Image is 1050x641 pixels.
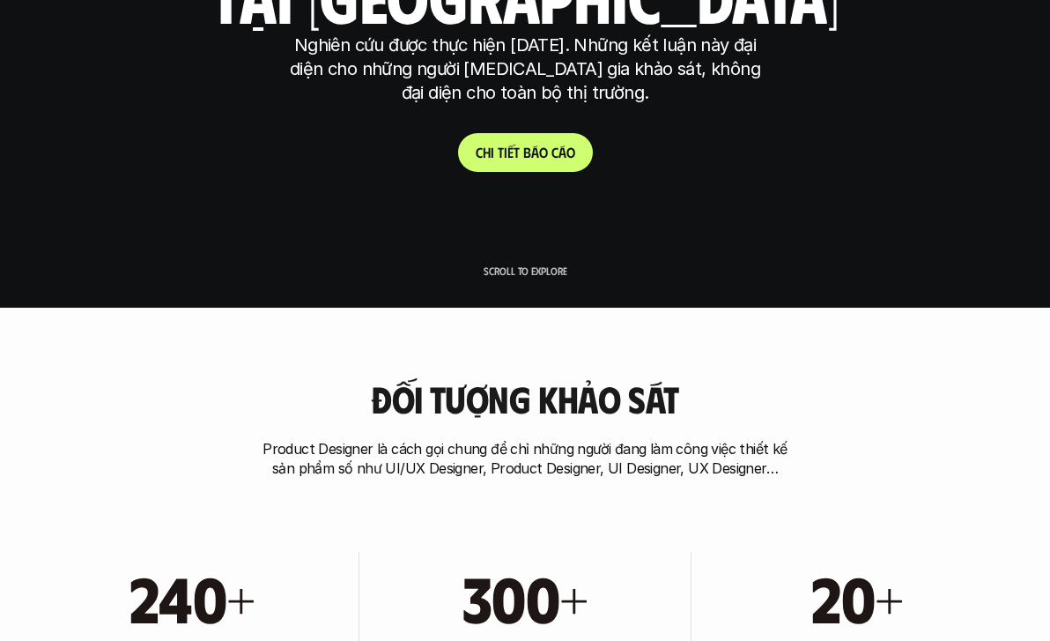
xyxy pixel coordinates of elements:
h1: 300+ [462,559,588,635]
p: Scroll to explore [484,265,567,277]
span: o [539,144,548,160]
h1: 240+ [129,559,255,635]
span: o [566,144,575,160]
a: Chitiếtbáocáo [458,133,593,172]
span: i [504,144,507,160]
span: h [483,144,491,160]
span: á [531,144,539,160]
span: t [514,144,520,160]
span: b [523,144,531,160]
span: t [498,144,504,160]
p: Nghiên cứu được thực hiện [DATE]. Những kết luận này đại diện cho những người [MEDICAL_DATA] gia ... [283,34,767,105]
span: c [551,144,558,160]
span: i [491,144,494,160]
span: C [476,144,483,160]
h1: 20+ [811,559,904,635]
h3: Đối tượng khảo sát [371,378,678,419]
span: á [558,144,566,160]
span: ế [507,144,514,160]
p: Product Designer là cách gọi chung để chỉ những người đang làm công việc thiết kế sản phẩm số như... [261,440,789,478]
